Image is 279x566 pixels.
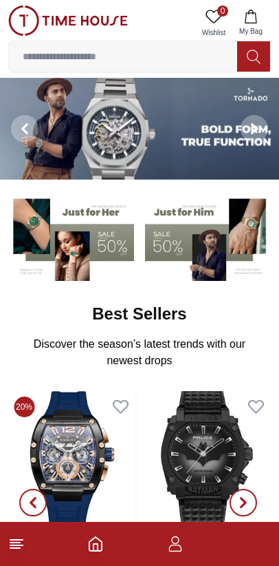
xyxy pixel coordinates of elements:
a: Home [87,536,104,552]
img: ... [8,6,128,36]
button: My Bag [231,6,271,41]
img: Men's Watches Banner [145,193,271,281]
h2: Best Sellers [92,303,186,325]
span: My Bag [234,26,268,36]
img: Tornado Xenith Multifuction Men's Blue Dial Multi Function Watch - T23105-BSNNK [8,391,136,529]
span: 0 [217,6,228,17]
span: Wishlist [197,28,231,38]
p: Discover the season’s latest trends with our newest drops [19,336,260,369]
a: 0Wishlist [197,6,231,41]
img: POLICE BATMAN Men's Analog Black Dial Watch - PEWGD0022601 [144,391,271,529]
img: Women's Watches Banner [8,193,134,281]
